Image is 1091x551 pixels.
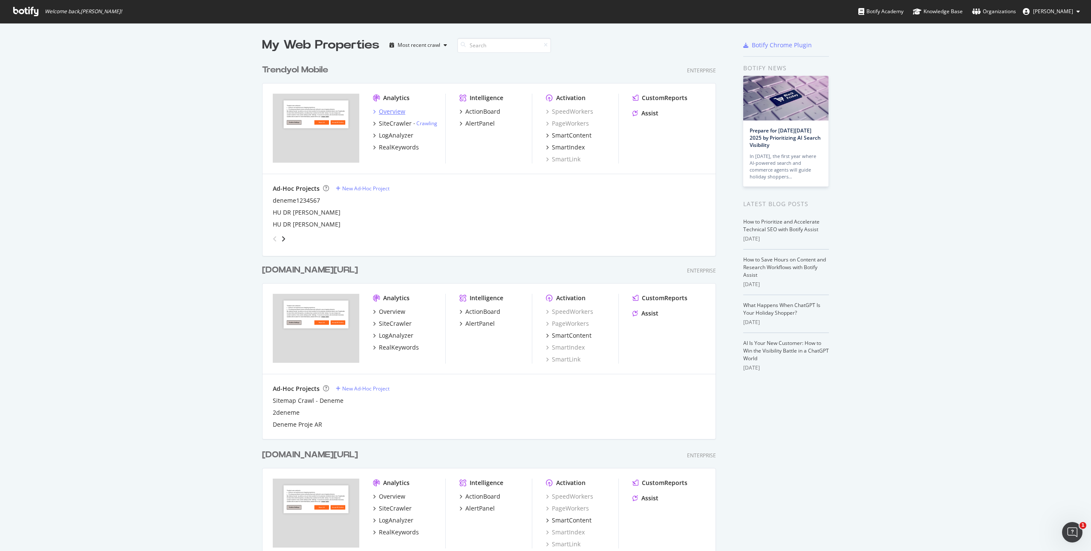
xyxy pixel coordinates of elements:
a: [DOMAIN_NAME][URL] [262,449,361,461]
a: SiteCrawler [373,319,412,328]
a: Botify Chrome Plugin [743,41,812,49]
div: SmartContent [552,331,592,340]
a: Sitemap Crawl - Deneme [273,396,343,405]
div: [DOMAIN_NAME][URL] [262,264,358,276]
div: CustomReports [642,479,687,487]
div: [DATE] [743,235,829,243]
div: Latest Blog Posts [743,199,829,209]
div: SiteCrawler [379,319,412,328]
img: trendyol.com/ro [273,479,359,548]
div: Enterprise [687,67,716,74]
div: SmartLink [546,355,580,364]
a: CustomReports [632,294,687,302]
div: SmartContent [552,516,592,525]
div: [DOMAIN_NAME][URL] [262,449,358,461]
a: [DOMAIN_NAME][URL] [262,264,361,276]
a: SmartContent [546,331,592,340]
a: LogAnalyzer [373,331,413,340]
div: [DATE] [743,281,829,288]
a: deneme1234567 [273,196,320,205]
div: AlertPanel [465,319,495,328]
div: RealKeywords [379,143,419,152]
a: What Happens When ChatGPT Is Your Holiday Shopper? [743,301,820,316]
a: PageWorkers [546,504,589,513]
a: SpeedWorkers [546,107,593,116]
div: SmartIndex [552,143,585,152]
a: AlertPanel [459,119,495,128]
a: SmartLink [546,155,580,164]
a: CustomReports [632,94,687,102]
div: SpeedWorkers [546,492,593,501]
a: Assist [632,494,658,502]
div: [DATE] [743,364,829,372]
a: SmartIndex [546,143,585,152]
a: SiteCrawler- Crawling [373,119,437,128]
a: CustomReports [632,479,687,487]
a: Crawling [416,120,437,127]
div: Trendyol Mobile [262,64,328,76]
a: Overview [373,307,405,316]
div: - [413,120,437,127]
span: Welcome back, [PERSON_NAME] ! [45,8,122,15]
a: SmartIndex [546,343,585,352]
div: Activation [556,479,586,487]
div: Ad-Hoc Projects [273,385,320,393]
a: ActionBoard [459,107,500,116]
div: Assist [641,109,658,118]
a: New Ad-Hoc Project [336,185,390,192]
a: HU DR [PERSON_NAME] [273,220,341,229]
a: 2deneme [273,408,300,417]
div: Knowledge Base [913,7,963,16]
div: Ad-Hoc Projects [273,184,320,193]
a: HU DR [PERSON_NAME] [273,208,341,217]
a: Assist [632,309,658,318]
div: Overview [379,307,405,316]
div: ActionBoard [465,107,500,116]
div: New Ad-Hoc Project [342,385,390,392]
div: Intelligence [470,294,503,302]
a: RealKeywords [373,528,419,537]
a: Assist [632,109,658,118]
a: SiteCrawler [373,504,412,513]
a: Overview [373,492,405,501]
a: Overview [373,107,405,116]
a: RealKeywords [373,143,419,152]
a: Deneme Proje AR [273,420,322,429]
div: Analytics [383,294,410,302]
img: Prepare for Black Friday 2025 by Prioritizing AI Search Visibility [743,76,828,121]
a: AlertPanel [459,319,495,328]
div: CustomReports [642,294,687,302]
div: Botify Chrome Plugin [752,41,812,49]
a: PageWorkers [546,119,589,128]
a: How to Prioritize and Accelerate Technical SEO with Botify Assist [743,218,820,233]
a: ActionBoard [459,492,500,501]
iframe: Intercom live chat [1062,522,1082,542]
div: Enterprise [687,267,716,274]
a: ActionBoard [459,307,500,316]
div: New Ad-Hoc Project [342,185,390,192]
div: Analytics [383,479,410,487]
div: Most recent crawl [398,43,440,48]
a: SmartIndex [546,528,585,537]
a: SmartLink [546,540,580,548]
span: Murat Akbulut [1033,8,1073,15]
a: Trendyol Mobile [262,64,332,76]
div: Overview [379,107,405,116]
div: Overview [379,492,405,501]
span: 1 [1079,522,1086,529]
div: Enterprise [687,452,716,459]
img: trendyol.com [273,94,359,163]
div: CustomReports [642,94,687,102]
div: ActionBoard [465,492,500,501]
a: LogAnalyzer [373,516,413,525]
a: AlertPanel [459,504,495,513]
div: RealKeywords [379,528,419,537]
a: How to Save Hours on Content and Research Workflows with Botify Assist [743,256,826,278]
